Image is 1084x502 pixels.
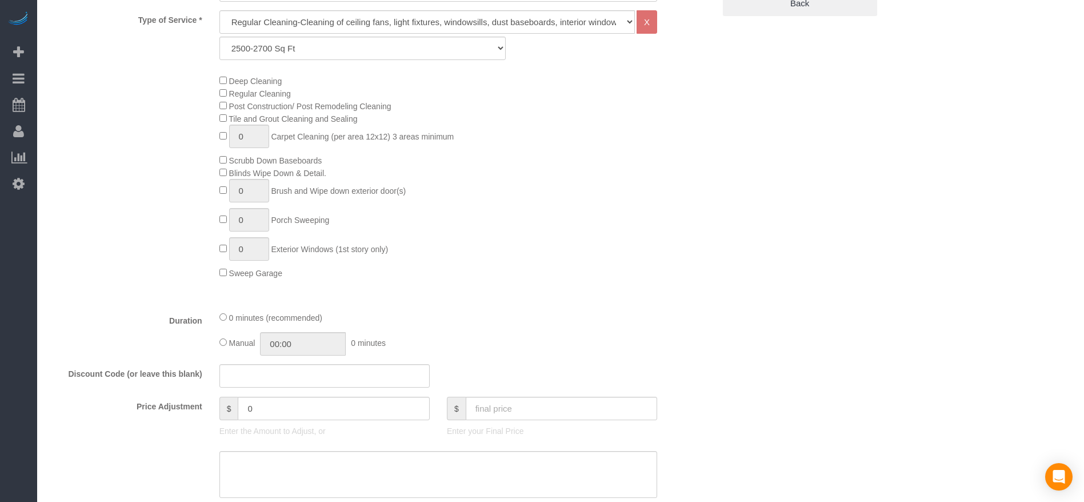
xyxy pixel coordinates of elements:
[229,338,255,348] span: Manual
[1045,463,1073,491] div: Open Intercom Messenger
[219,397,238,420] span: $
[229,77,282,86] span: Deep Cleaning
[271,245,388,254] span: Exterior Windows (1st story only)
[40,311,211,326] label: Duration
[271,132,454,141] span: Carpet Cleaning (per area 12x12) 3 areas minimum
[229,89,291,98] span: Regular Cleaning
[229,156,322,165] span: Scrubb Down Baseboards
[229,114,357,123] span: Tile and Grout Cleaning and Sealing
[447,425,657,437] p: Enter your Final Price
[447,397,466,420] span: $
[229,169,326,178] span: Blinds Wipe Down & Detail.
[271,216,329,225] span: Porch Sweeping
[229,102,391,111] span: Post Construction/ Post Remodeling Cleaning
[271,186,406,196] span: Brush and Wipe down exterior door(s)
[229,313,322,322] span: 0 minutes (recommended)
[40,364,211,380] label: Discount Code (or leave this blank)
[466,397,657,420] input: final price
[40,10,211,26] label: Type of Service *
[7,11,30,27] img: Automaid Logo
[219,425,430,437] p: Enter the Amount to Adjust, or
[40,397,211,412] label: Price Adjustment
[351,338,386,348] span: 0 minutes
[229,269,282,278] span: Sweep Garage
